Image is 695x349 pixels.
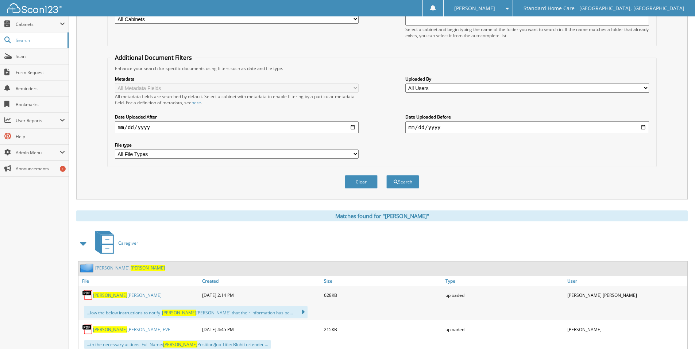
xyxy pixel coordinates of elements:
div: 215KB [322,322,444,337]
span: Bookmarks [16,101,65,108]
a: User [565,276,687,286]
span: Admin Menu [16,150,60,156]
input: end [405,121,649,133]
div: 628KB [322,288,444,302]
div: 1 [60,166,66,172]
span: [PERSON_NAME] [93,292,127,298]
a: here [192,100,201,106]
span: Announcements [16,166,65,172]
span: [PERSON_NAME] [162,310,196,316]
a: Created [200,276,322,286]
button: Clear [345,175,378,189]
div: All metadata fields are searched by default. Select a cabinet with metadata to enable filtering b... [115,93,359,106]
span: Standard Home Care - [GEOGRAPHIC_DATA], [GEOGRAPHIC_DATA] [524,6,684,11]
span: [PERSON_NAME] [131,265,165,271]
img: folder2.png [80,263,95,272]
img: PDF.png [82,324,93,335]
span: [PERSON_NAME] [163,341,197,348]
span: Help [16,133,65,140]
img: scan123-logo-white.svg [7,3,62,13]
div: [PERSON_NAME] [PERSON_NAME] [565,288,687,302]
div: Select a cabinet and begin typing the name of the folder you want to search in. If the name match... [405,26,649,39]
span: User Reports [16,117,60,124]
div: Matches found for "[PERSON_NAME]" [76,210,688,221]
span: Search [16,37,64,43]
div: [DATE] 2:14 PM [200,288,322,302]
input: start [115,121,359,133]
span: Caregiver [118,240,138,246]
img: PDF.png [82,290,93,300]
a: Caregiver [91,229,138,257]
label: File type [115,142,359,148]
a: Size [322,276,444,286]
div: [DATE] 4:45 PM [200,322,322,337]
label: Date Uploaded After [115,114,359,120]
label: Metadata [115,76,359,82]
div: ...low the below instructions to notify_ [PERSON_NAME] that their information has be... [84,306,308,318]
legend: Additional Document Filters [111,54,196,62]
a: [PERSON_NAME][PERSON_NAME] EVF [93,326,170,333]
span: Form Request [16,69,65,75]
a: [PERSON_NAME],[PERSON_NAME] [95,265,165,271]
div: [PERSON_NAME] [565,322,687,337]
a: [PERSON_NAME][PERSON_NAME] [93,292,162,298]
span: Scan [16,53,65,59]
div: uploaded [444,322,565,337]
span: Reminders [16,85,65,92]
button: Search [386,175,419,189]
div: ...th the necessary actions. Full Name: Position/Job Title: Blohti ortender ... [84,340,271,349]
span: [PERSON_NAME] [454,6,495,11]
label: Uploaded By [405,76,649,82]
a: File [78,276,200,286]
div: Enhance your search for specific documents using filters such as date and file type. [111,65,653,71]
div: uploaded [444,288,565,302]
a: Type [444,276,565,286]
iframe: Chat Widget [659,314,695,349]
span: [PERSON_NAME] [93,326,127,333]
span: Cabinets [16,21,60,27]
label: Date Uploaded Before [405,114,649,120]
